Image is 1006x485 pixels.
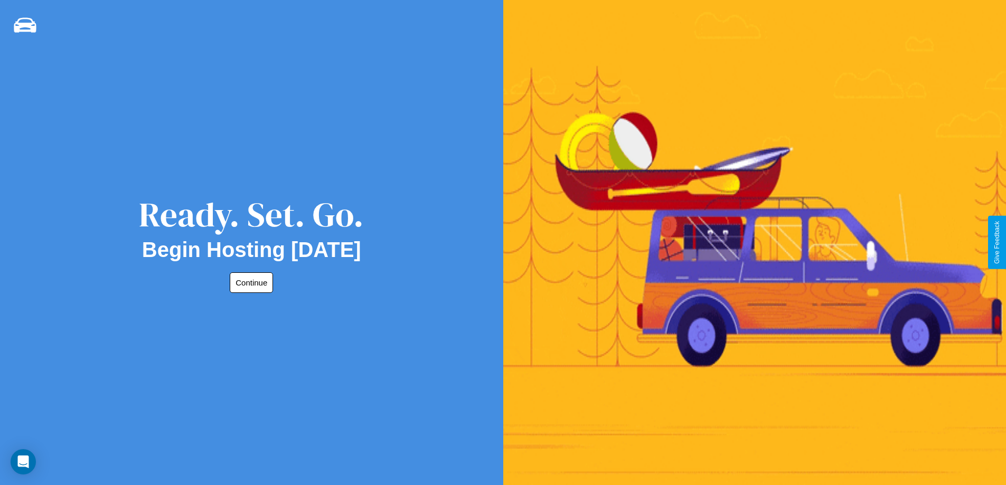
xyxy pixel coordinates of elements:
[993,221,1001,264] div: Give Feedback
[11,449,36,474] div: Open Intercom Messenger
[142,238,361,262] h2: Begin Hosting [DATE]
[139,191,364,238] div: Ready. Set. Go.
[230,272,273,293] button: Continue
